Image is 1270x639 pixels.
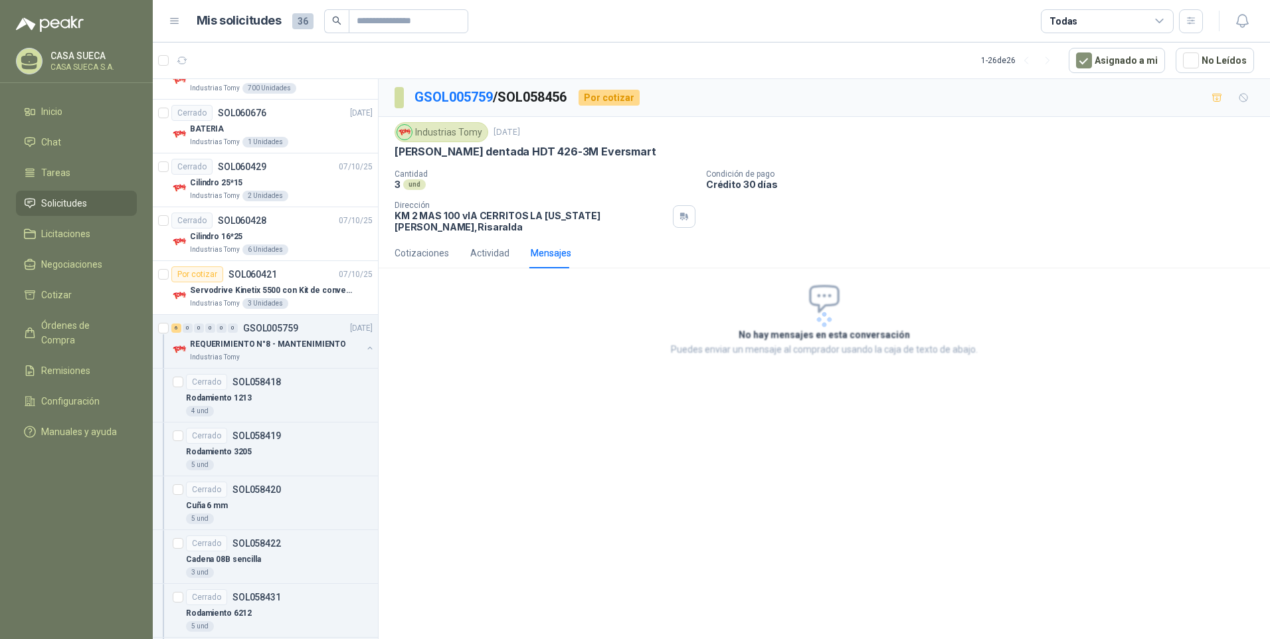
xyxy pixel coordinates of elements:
p: SOL060676 [218,108,266,118]
p: [PERSON_NAME] dentada HDT 426-3M Eversmart [395,145,656,159]
div: 0 [183,323,193,333]
span: Tareas [41,165,70,180]
div: 3 und [186,567,214,578]
p: 07/10/25 [339,161,373,173]
div: 6 [171,323,181,333]
div: Por cotizar [579,90,640,106]
div: Cerrado [186,482,227,498]
a: CerradoSOL058422Cadena 08B sencilla3 und [153,530,378,584]
div: 5 und [186,621,214,632]
span: Solicitudes [41,196,87,211]
div: Cerrado [171,105,213,121]
p: 3 [395,179,401,190]
p: Industrias Tomy [190,191,240,201]
a: Por cotizarSOL06042107/10/25 Company LogoServodrive Kinetix 5500 con Kit de conversión y filtro (... [153,261,378,315]
div: 5 und [186,460,214,470]
h1: Mis solicitudes [197,11,282,31]
div: Mensajes [531,246,571,260]
span: Configuración [41,394,100,409]
p: Servodrive Kinetix 5500 con Kit de conversión y filtro (Ref 41350505) [190,284,355,297]
button: No Leídos [1176,48,1254,73]
div: 0 [217,323,227,333]
a: Inicio [16,99,137,124]
span: Licitaciones [41,227,90,241]
div: Cerrado [171,213,213,228]
img: Logo peakr [16,16,84,32]
div: 3 Unidades [242,298,288,309]
p: Cilindro 25*15 [190,177,242,189]
span: Negociaciones [41,257,102,272]
div: Cotizaciones [395,246,449,260]
p: SOL058420 [232,485,281,494]
span: 36 [292,13,314,29]
a: Licitaciones [16,221,137,246]
a: Remisiones [16,358,137,383]
img: Company Logo [171,180,187,196]
p: KM 2 MAS 100 vIA CERRITOS LA [US_STATE] [PERSON_NAME] , Risaralda [395,210,668,232]
a: CerradoSOL06042807/10/25 Company LogoCilindro 16*25Industrias Tomy6 Unidades [153,207,378,261]
span: Manuales y ayuda [41,424,117,439]
a: Tareas [16,160,137,185]
div: und [403,179,426,190]
p: Cadena 08B sencilla [186,553,261,566]
span: Cotizar [41,288,72,302]
p: Rodamiento 6212 [186,607,252,620]
p: Cilindro 16*25 [190,230,242,243]
a: Chat [16,130,137,155]
div: Todas [1049,14,1077,29]
p: Cantidad [395,169,695,179]
p: CASA SUECA S.A. [50,63,134,71]
p: [DATE] [350,322,373,335]
a: Negociaciones [16,252,137,277]
p: BATERIA [190,123,224,136]
img: Company Logo [171,72,187,88]
p: Industrias Tomy [190,244,240,255]
p: Industrias Tomy [190,298,240,309]
div: 700 Unidades [242,83,296,94]
a: CerradoSOL060676[DATE] Company LogoBATERIAIndustrias Tomy1 Unidades [153,100,378,153]
div: 0 [228,323,238,333]
img: Company Logo [397,125,412,139]
span: Órdenes de Compra [41,318,124,347]
div: 1 Unidades [242,137,288,147]
a: Cotizar [16,282,137,308]
span: Remisiones [41,363,90,378]
p: Crédito 30 días [706,179,1265,190]
div: Cerrado [186,374,227,390]
a: CerradoSOL058419Rodamiento 32055 und [153,422,378,476]
a: CerradoSOL058420Cuña 6 mm5 und [153,476,378,530]
a: CerradoSOL058418Rodamiento 12134 und [153,369,378,422]
p: Industrias Tomy [190,83,240,94]
a: Órdenes de Compra [16,313,137,353]
p: Rodamiento 1213 [186,392,252,405]
div: Actividad [470,246,509,260]
img: Company Logo [171,234,187,250]
img: Company Logo [171,341,187,357]
div: Cerrado [171,159,213,175]
span: Inicio [41,104,62,119]
p: Industrias Tomy [190,352,240,363]
p: Rodamiento 3205 [186,446,252,458]
a: CerradoSOL06042907/10/25 Company LogoCilindro 25*15Industrias Tomy2 Unidades [153,153,378,207]
a: Manuales y ayuda [16,419,137,444]
div: Por cotizar [171,266,223,282]
p: SOL060429 [218,162,266,171]
span: search [332,16,341,25]
a: CerradoSOL058431Rodamiento 62125 und [153,584,378,638]
div: Industrias Tomy [395,122,488,142]
p: Dirección [395,201,668,210]
a: Solicitudes [16,191,137,216]
p: Condición de pago [706,169,1265,179]
div: 4 und [186,406,214,416]
p: / SOL058456 [414,87,568,108]
div: 1 - 26 de 26 [981,50,1058,71]
div: Cerrado [186,589,227,605]
a: Configuración [16,389,137,414]
p: SOL058422 [232,539,281,548]
p: SOL060421 [228,270,277,279]
a: 6 0 0 0 0 0 GSOL005759[DATE] Company LogoREQUERIMIENTO N°8 - MANTENIMIENTOIndustrias Tomy [171,320,375,363]
p: Industrias Tomy [190,137,240,147]
div: Cerrado [186,535,227,551]
p: SOL060428 [218,216,266,225]
p: CASA SUECA [50,51,134,60]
